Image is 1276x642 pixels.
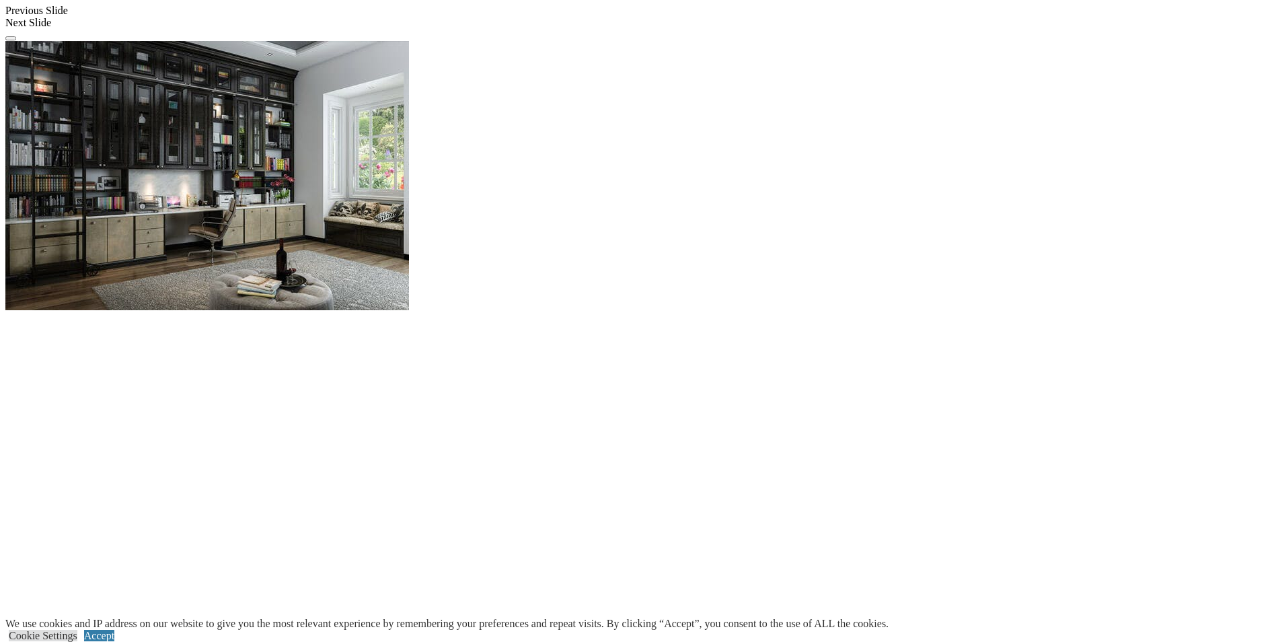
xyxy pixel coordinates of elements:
[5,41,409,310] img: Banner for mobile view
[5,36,16,40] button: Click here to pause slide show
[5,5,1271,17] div: Previous Slide
[5,17,1271,29] div: Next Slide
[84,630,114,641] a: Accept
[5,618,889,630] div: We use cookies and IP address on our website to give you the most relevant experience by remember...
[9,630,77,641] a: Cookie Settings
